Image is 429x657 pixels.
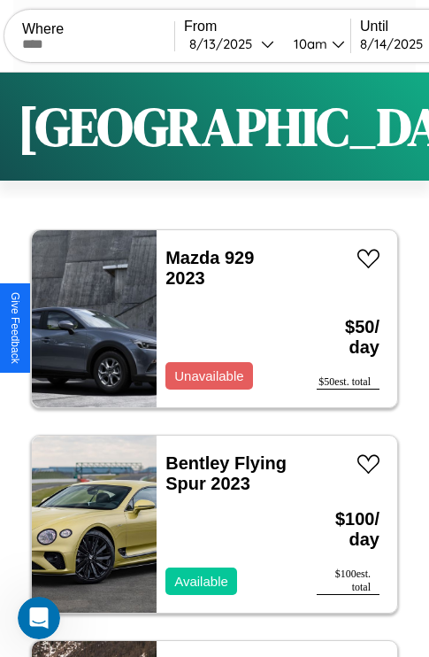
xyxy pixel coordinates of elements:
label: From [184,19,350,35]
label: Where [22,21,174,37]
a: Bentley Flying Spur 2023 [165,453,287,493]
div: 8 / 13 / 2025 [189,35,261,52]
div: $ 100 est. total [317,568,379,595]
div: 10am [285,35,332,52]
iframe: Intercom live chat [18,597,60,639]
div: $ 50 est. total [317,375,379,390]
button: 10am [280,35,350,53]
h3: $ 50 / day [317,299,379,375]
a: Mazda 929 2023 [165,248,254,288]
p: Available [174,569,228,593]
button: 8/13/2025 [184,35,280,53]
p: Unavailable [174,364,243,388]
div: Give Feedback [9,292,21,364]
h3: $ 100 / day [317,491,379,568]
